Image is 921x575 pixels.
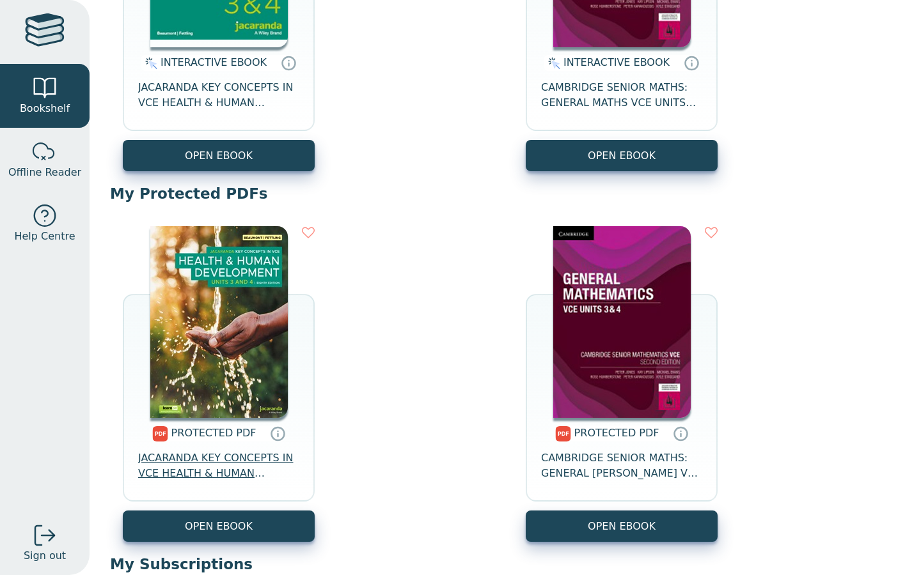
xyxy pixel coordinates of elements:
[20,101,70,116] span: Bookshelf
[161,56,267,68] span: INTERACTIVE EBOOK
[673,425,688,441] a: Protected PDFs cannot be printed, copied or shared. They can be accessed online through Education...
[24,548,66,563] span: Sign out
[141,56,157,71] img: interactive.svg
[138,80,299,111] span: JACARANDA KEY CONCEPTS IN VCE HEALTH & HUMAN DEVELOPMENT UNITS 3&4 LEARNON EBOOK 8E
[123,140,315,171] button: OPEN EBOOK
[8,165,81,180] span: Offline Reader
[138,450,299,481] span: JACARANDA KEY CONCEPTS IN VCE HEALTH & HUMAN DEVELOPMENT UNITS 3&4 PRINT & LEARNON EBOOK 8E
[553,226,691,418] img: b51c9fc7-31fd-4d5b-8be6-3f7da7fcc9ed.jpg
[171,427,256,439] span: PROTECTED PDF
[110,555,901,574] p: My Subscriptions
[541,80,702,111] span: CAMBRIDGE SENIOR MATHS: GENERAL MATHS VCE UNITS 3&4 EBOOK 2E
[270,425,285,441] a: Protected PDFs cannot be printed, copied or shared. They can be accessed online through Education...
[150,226,288,418] img: c5684ea3-8719-40ee-8c06-bb103d5c1e9e.jpg
[555,426,571,441] img: pdf.svg
[152,426,168,441] img: pdf.svg
[14,229,75,244] span: Help Centre
[574,427,659,439] span: PROTECTED PDF
[563,56,670,68] span: INTERACTIVE EBOOK
[526,510,718,542] a: OPEN EBOOK
[123,510,315,542] a: OPEN EBOOK
[544,56,560,71] img: interactive.svg
[684,55,699,70] a: Interactive eBooks are accessed online via the publisher’s portal. They contain interactive resou...
[526,140,718,171] button: OPEN EBOOK
[110,184,901,203] p: My Protected PDFs
[541,450,702,481] span: CAMBRIDGE SENIOR MATHS: GENERAL [PERSON_NAME] VCE UNITS 3&4
[281,55,296,70] a: Interactive eBooks are accessed online via the publisher’s portal. They contain interactive resou...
